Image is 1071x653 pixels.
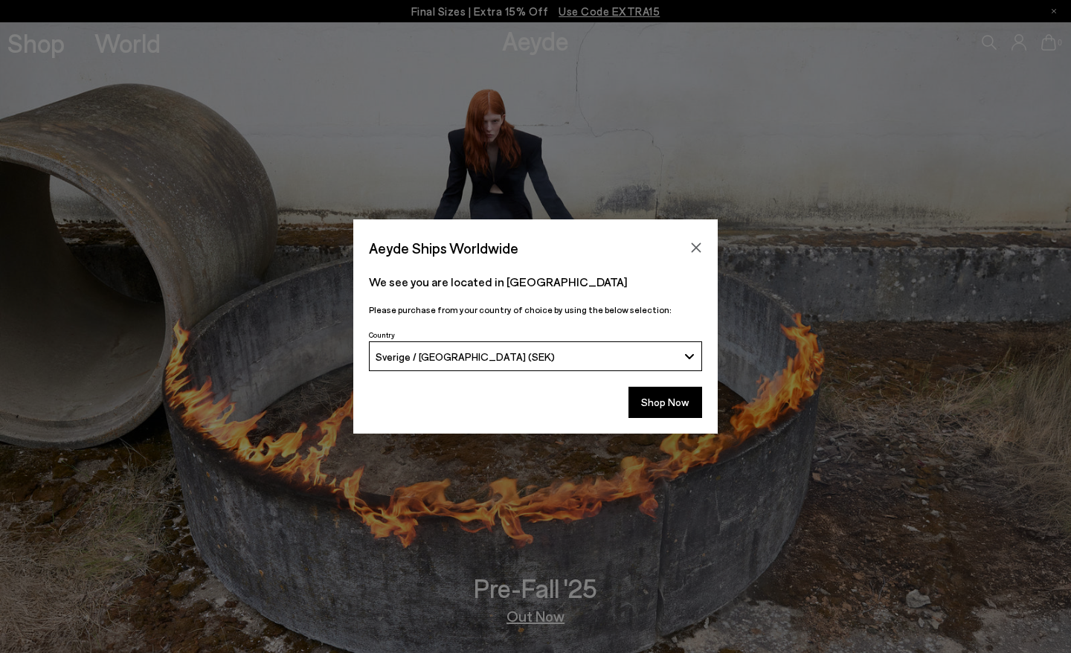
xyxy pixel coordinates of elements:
[369,303,702,317] p: Please purchase from your country of choice by using the below selection:
[628,387,702,418] button: Shop Now
[369,273,702,291] p: We see you are located in [GEOGRAPHIC_DATA]
[685,237,707,259] button: Close
[376,350,555,363] span: Sverige / [GEOGRAPHIC_DATA] (SEK)
[369,330,395,339] span: Country
[369,235,518,261] span: Aeyde Ships Worldwide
